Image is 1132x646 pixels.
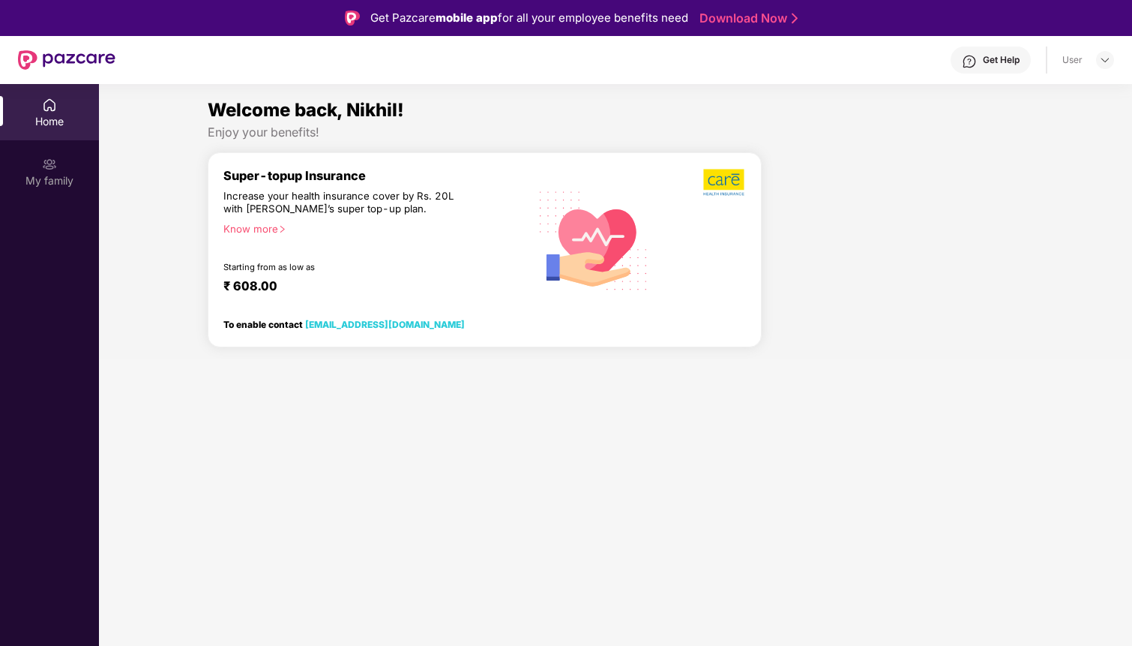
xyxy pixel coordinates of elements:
img: b5dec4f62d2307b9de63beb79f102df3.png [703,168,746,197]
div: Starting from as low as [223,262,465,272]
img: svg+xml;base64,PHN2ZyBpZD0iSG9tZSIgeG1sbnM9Imh0dHA6Ly93d3cudzMub3JnLzIwMDAvc3ZnIiB3aWR0aD0iMjAiIG... [42,98,57,113]
span: Welcome back, Nikhil! [208,99,404,121]
img: Stroke [792,11,798,26]
strong: mobile app [436,11,498,25]
div: User [1062,54,1083,66]
div: Super-topup Insurance [223,168,529,183]
div: Know more [223,223,520,233]
img: New Pazcare Logo [18,50,115,70]
div: To enable contact [223,319,465,329]
img: svg+xml;base64,PHN2ZyB4bWxucz0iaHR0cDovL3d3dy53My5vcmcvMjAwMC9zdmciIHhtbG5zOnhsaW5rPSJodHRwOi8vd3... [529,173,659,306]
div: Get Help [983,54,1020,66]
img: svg+xml;base64,PHN2ZyB3aWR0aD0iMjAiIGhlaWdodD0iMjAiIHZpZXdCb3g9IjAgMCAyMCAyMCIgZmlsbD0ibm9uZSIgeG... [42,157,57,172]
img: Logo [345,11,360,26]
img: svg+xml;base64,PHN2ZyBpZD0iSGVscC0zMngzMiIgeG1sbnM9Imh0dHA6Ly93d3cudzMub3JnLzIwMDAvc3ZnIiB3aWR0aD... [962,54,977,69]
span: right [278,225,286,233]
div: Get Pazcare for all your employee benefits need [370,9,688,27]
div: Increase your health insurance cover by Rs. 20L with [PERSON_NAME]’s super top-up plan. [223,190,463,216]
img: svg+xml;base64,PHN2ZyBpZD0iRHJvcGRvd24tMzJ4MzIiIHhtbG5zPSJodHRwOi8vd3d3LnczLm9yZy8yMDAwL3N2ZyIgd2... [1099,54,1111,66]
a: Download Now [699,11,793,26]
div: Enjoy your benefits! [208,125,1023,140]
a: [EMAIL_ADDRESS][DOMAIN_NAME] [305,319,465,330]
div: ₹ 608.00 [223,278,514,296]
